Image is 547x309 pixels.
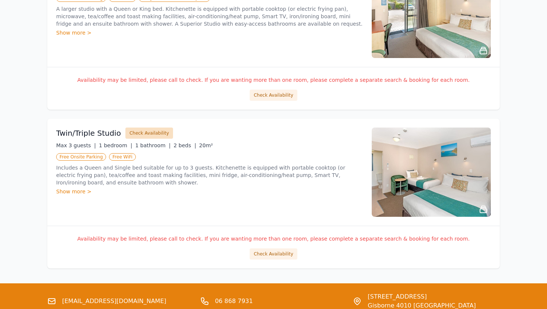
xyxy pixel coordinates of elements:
[368,292,476,301] span: [STREET_ADDRESS]
[56,76,491,84] p: Availability may be limited, please call to check. If you are wanting more than one room, please ...
[99,142,132,148] span: 1 bedroom |
[125,128,173,139] button: Check Availability
[250,248,297,260] button: Check Availability
[56,5,363,28] p: A larger studio with a Queen or King bed. Kitchenette is equipped with portable cooktop (or elect...
[56,153,106,161] span: Free Onsite Parking
[56,188,363,195] div: Show more >
[135,142,170,148] span: 1 bathroom |
[199,142,213,148] span: 20m²
[56,29,363,36] div: Show more >
[173,142,196,148] span: 2 beds |
[56,235,491,242] p: Availability may be limited, please call to check. If you are wanting more than one room, please ...
[56,164,363,186] p: Includes a Queen and Single bed suitable for up to 3 guests. Kitchenette is equipped with portabl...
[56,142,96,148] span: Max 3 guests |
[62,297,166,306] a: [EMAIL_ADDRESS][DOMAIN_NAME]
[109,153,136,161] span: Free WiFi
[56,128,121,138] h3: Twin/Triple Studio
[215,297,253,306] a: 06 868 7931
[250,90,297,101] button: Check Availability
